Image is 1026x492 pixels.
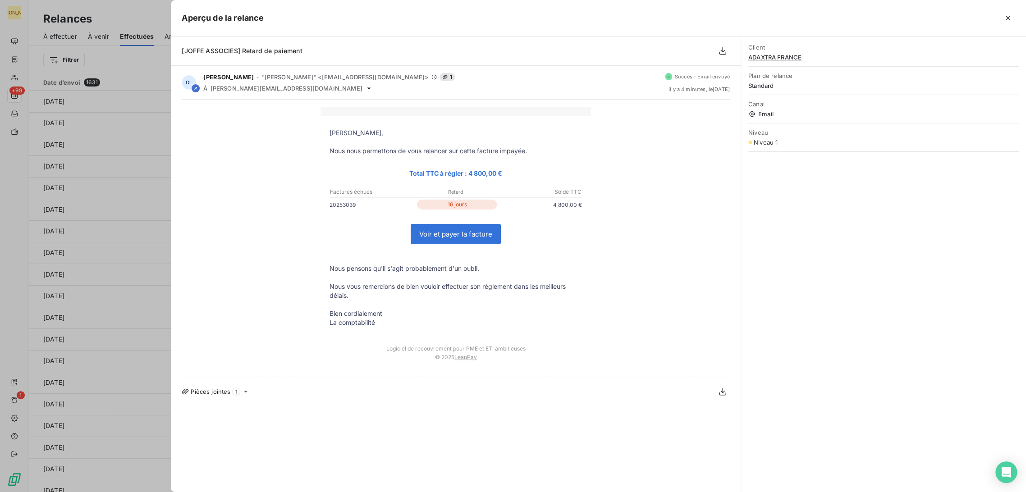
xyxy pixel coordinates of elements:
span: [PERSON_NAME][EMAIL_ADDRESS][DOMAIN_NAME] [211,85,362,92]
a: Voir et payer la facture [411,224,500,244]
p: Nous nous permettons de vous relancer sur cette facture impayée. [330,146,582,155]
span: 1 [232,387,240,396]
span: il y a 4 minutes , le [DATE] [669,87,730,92]
span: Client [748,44,1019,51]
p: 4 800,00 € [499,200,582,210]
span: Email [748,110,1019,118]
span: [JOFFE ASSOCIES] Retard de paiement [182,47,302,55]
span: Canal [748,100,1019,108]
span: - [256,74,259,80]
h5: Aperçu de la relance [182,12,264,24]
span: Standard [748,82,1019,89]
p: 20253039 [330,200,415,210]
div: OL [182,75,196,90]
p: Total TTC à régler : 4 800,00 € [330,168,582,178]
p: Nous vous remercions de bien vouloir effectuer son règlement dans les meilleurs délais. [330,282,582,300]
span: Niveau 1 [754,139,778,146]
span: ADAXTRA FRANCE [748,54,1019,61]
p: [PERSON_NAME], [330,128,582,137]
p: Factures échues [330,188,413,196]
span: Plan de relance [748,72,1019,79]
p: Bien cordialement [330,309,582,318]
p: La comptabilité [330,318,582,327]
p: Solde TTC [498,188,582,196]
span: "[PERSON_NAME]" <[EMAIL_ADDRESS][DOMAIN_NAME]> [261,73,429,81]
td: © 2025 [321,352,591,369]
p: Nous pensons qu'il s'agit probablement d'un oubli. [330,264,582,273]
span: Niveau [748,129,1019,136]
div: Open Intercom Messenger [995,461,1017,483]
span: [PERSON_NAME] [203,73,254,81]
span: Pièces jointes [191,388,230,395]
p: 16 jours [417,200,497,210]
p: Retard [414,188,498,196]
span: À [203,85,207,92]
td: Logiciel de recouvrement pour PME et ETI ambitieuses [321,336,591,352]
span: Succès - Email envoyé [675,74,730,79]
span: 1 [440,73,454,81]
a: LeanPay [454,354,477,360]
